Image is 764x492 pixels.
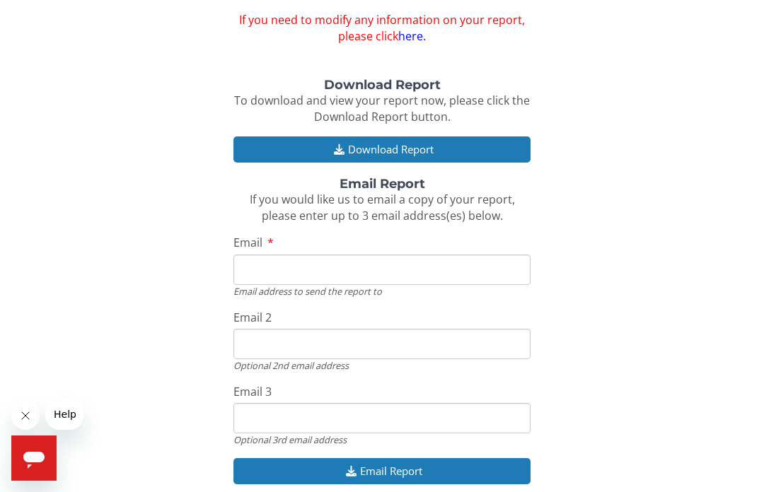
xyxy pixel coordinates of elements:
[233,458,531,484] button: Email Report
[250,192,515,223] span: If you would like us to email a copy of your report, please enter up to 3 email address(es) below.
[45,399,83,430] iframe: Message from company
[233,235,262,250] span: Email
[11,435,57,481] iframe: Button to launch messaging window
[233,136,531,163] button: Download Report
[233,285,531,298] div: Email address to send the report to
[233,359,531,372] div: Optional 2nd email address
[324,77,441,93] strong: Download Report
[233,310,272,325] span: Email 2
[234,93,530,124] span: To download and view your report now, please click the Download Report button.
[340,176,425,192] strong: Email Report
[398,28,426,44] a: here.
[233,433,531,446] div: Optional 3rd email address
[11,402,40,430] iframe: Close message
[233,384,272,399] span: Email 3
[233,12,531,45] span: If you need to modify any information on your report, please click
